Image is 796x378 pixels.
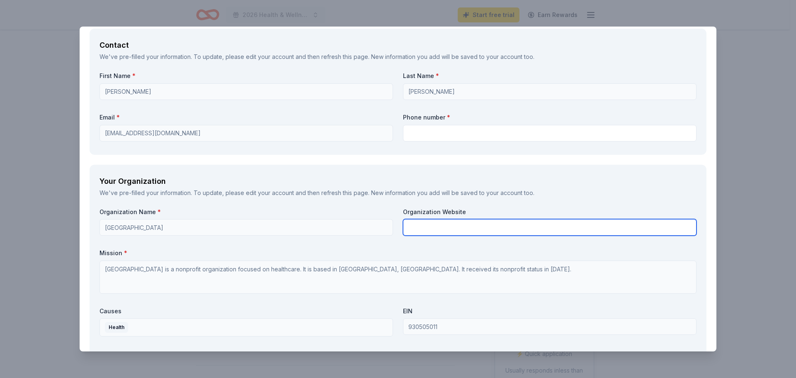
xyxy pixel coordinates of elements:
div: Contact [99,39,696,52]
textarea: [GEOGRAPHIC_DATA] is a nonprofit organization focused on healthcare. It is based in [GEOGRAPHIC_D... [99,261,696,294]
label: Phone number [403,113,696,122]
label: Mission [99,249,696,257]
a: edit your account [246,189,294,196]
div: We've pre-filled your information. To update, please and then refresh this page. New information ... [99,188,696,198]
label: Organization Name [99,208,393,216]
label: 501c3 Letter [99,350,696,358]
div: Your Organization [99,175,696,188]
label: Organization Website [403,208,696,216]
div: We've pre-filled your information. To update, please and then refresh this page. New information ... [99,52,696,62]
label: Causes [99,307,393,315]
label: Email [99,113,393,122]
a: edit your account [246,53,294,60]
label: First Name [99,72,393,80]
label: Last Name [403,72,696,80]
label: EIN [403,307,696,315]
button: Health [99,318,393,337]
div: Health [105,322,128,333]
